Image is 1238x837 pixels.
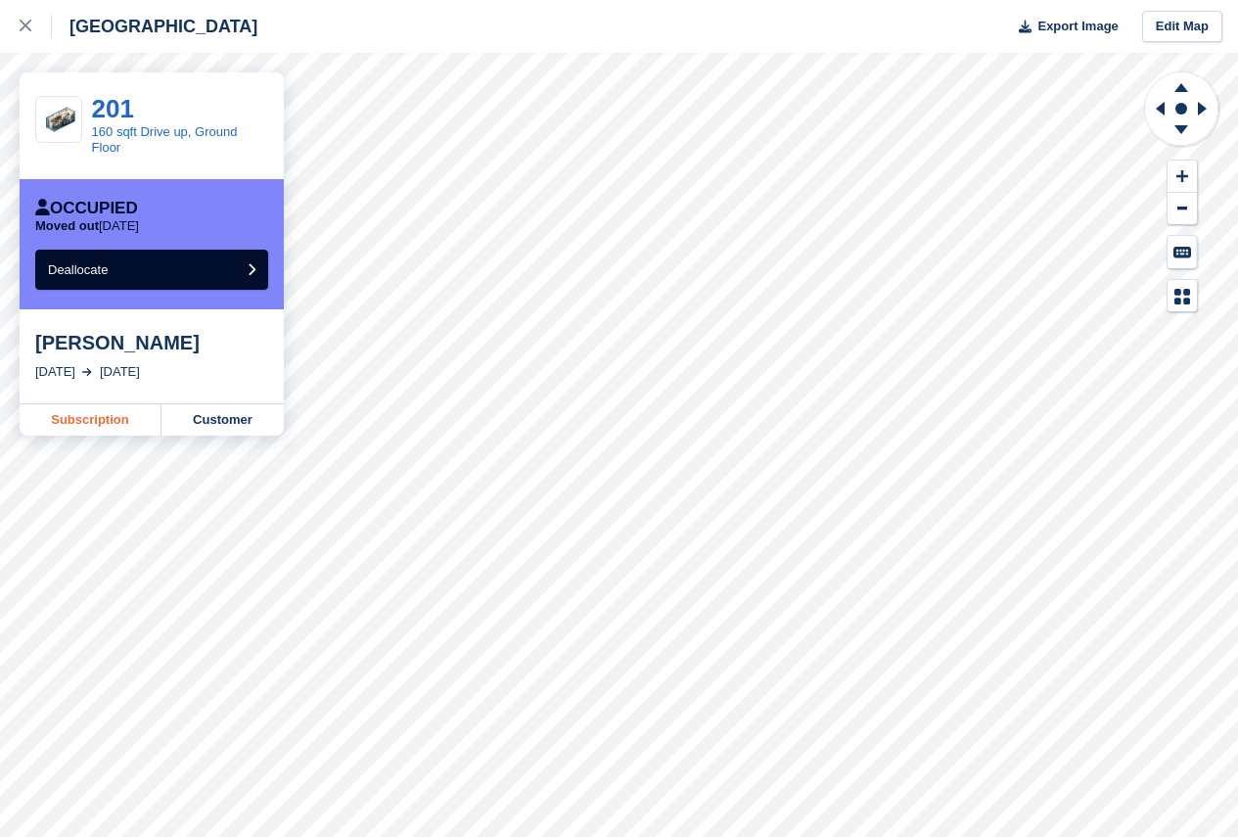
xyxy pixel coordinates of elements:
div: Occupied [35,199,138,218]
a: 160 sqft Drive up, Ground Floor [92,124,238,155]
button: Keyboard Shortcuts [1168,236,1197,268]
div: [GEOGRAPHIC_DATA] [52,15,257,38]
span: Moved out [35,218,99,233]
p: [DATE] [35,218,139,234]
button: Deallocate [35,250,268,290]
button: Zoom In [1168,161,1197,193]
a: 201 [92,94,134,123]
a: Edit Map [1142,11,1222,43]
span: Deallocate [48,262,108,277]
div: [DATE] [35,362,75,382]
div: [PERSON_NAME] [35,331,268,354]
button: Map Legend [1168,280,1197,312]
button: Zoom Out [1168,193,1197,225]
img: arrow-right-light-icn-cde0832a797a2874e46488d9cf13f60e5c3a73dbe684e267c42b8395dfbc2abf.svg [82,368,92,376]
button: Export Image [1007,11,1119,43]
img: 20%20foot%20container%20-%20size%20organiser.jpg [36,107,81,131]
a: Subscription [20,404,161,436]
a: Customer [161,404,284,436]
span: Export Image [1037,17,1118,36]
div: [DATE] [100,362,140,382]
